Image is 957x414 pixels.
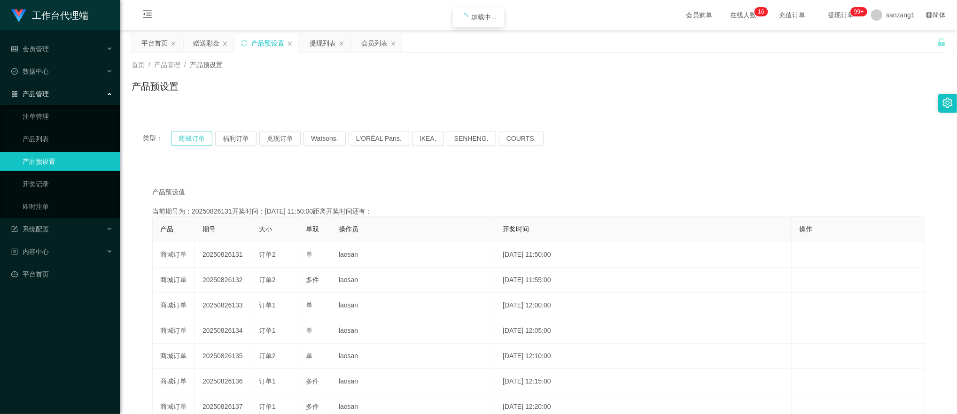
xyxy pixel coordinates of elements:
[195,268,251,293] td: 20250826132
[11,226,18,232] i: 图标: form
[153,369,195,394] td: 商城订单
[259,377,276,385] span: 订单1
[495,293,792,318] td: [DATE] 12:00:00
[390,41,396,46] i: 图标: close
[331,369,495,394] td: laosan
[222,41,228,46] i: 图标: close
[306,377,319,385] span: 多件
[193,34,219,52] div: 赠送彩金
[259,276,276,284] span: 订单2
[259,301,276,309] span: 订单1
[195,318,251,344] td: 20250826134
[190,61,223,69] span: 产品预设置
[152,187,185,197] span: 产品预设值
[23,197,113,216] a: 即时注单
[495,318,792,344] td: [DATE] 12:05:00
[171,131,212,146] button: 商城订单
[331,242,495,268] td: laosan
[23,175,113,193] a: 开奖记录
[23,130,113,148] a: 产品列表
[132,61,145,69] span: 首页
[195,344,251,369] td: 20250826135
[725,12,761,18] span: 在线人数
[11,68,49,75] span: 数据中心
[306,225,319,233] span: 单双
[758,7,762,16] p: 1
[331,344,495,369] td: laosan
[11,91,18,97] i: 图标: appstore-o
[259,352,276,360] span: 订单2
[472,13,497,21] span: 加载中...
[259,131,301,146] button: 兑现订单
[148,61,150,69] span: /
[306,352,312,360] span: 单
[11,45,49,53] span: 会员管理
[331,268,495,293] td: laosan
[23,152,113,171] a: 产品预设置
[937,38,946,46] i: 图标: unlock
[306,301,312,309] span: 单
[11,11,88,19] a: 工作台代理端
[349,131,409,146] button: L'ORÉAL Paris.
[23,107,113,126] a: 注单管理
[184,61,186,69] span: /
[331,293,495,318] td: laosan
[11,46,18,52] i: 图标: table
[11,9,26,23] img: logo.9652507e.png
[259,225,272,233] span: 大小
[132,0,163,31] i: 图标: menu-fold
[799,225,812,233] span: 操作
[153,318,195,344] td: 商城订单
[287,41,293,46] i: 图标: close
[153,344,195,369] td: 商城订单
[774,12,810,18] span: 充值订单
[171,41,176,46] i: 图标: close
[306,276,319,284] span: 多件
[259,251,276,258] span: 订单2
[154,61,180,69] span: 产品管理
[926,12,933,18] i: 图标: global
[361,34,388,52] div: 会员列表
[11,68,18,75] i: 图标: check-circle-o
[499,131,544,146] button: COURTS.
[331,318,495,344] td: laosan
[11,225,49,233] span: 系统配置
[306,251,312,258] span: 单
[306,403,319,410] span: 多件
[495,344,792,369] td: [DATE] 12:10:00
[495,268,792,293] td: [DATE] 11:55:00
[195,369,251,394] td: 20250826136
[460,13,468,21] i: icon: loading
[160,225,173,233] span: 产品
[495,242,792,268] td: [DATE] 11:50:00
[755,7,768,16] sup: 16
[152,207,925,216] div: 当前期号为：20250826131开奖时间：[DATE] 11:50:00距离开奖时间还有：
[310,34,336,52] div: 提现列表
[503,225,529,233] span: 开奖时间
[11,90,49,98] span: 产品管理
[195,293,251,318] td: 20250826133
[132,79,179,93] h1: 产品预设置
[11,248,18,255] i: 图标: profile
[259,403,276,410] span: 订单1
[303,131,346,146] button: Watsons.
[202,225,216,233] span: 期号
[153,293,195,318] td: 商城订单
[850,7,867,16] sup: 964
[251,34,284,52] div: 产品预设置
[32,0,88,31] h1: 工作台代理端
[241,40,248,46] i: 图标: sync
[761,7,764,16] p: 6
[195,242,251,268] td: 20250826131
[339,41,344,46] i: 图标: close
[306,327,312,334] span: 单
[153,268,195,293] td: 商城订单
[11,265,113,284] a: 图标: dashboard平台首页
[942,98,953,108] i: 图标: setting
[153,242,195,268] td: 商城订单
[11,248,49,255] span: 内容中心
[823,12,859,18] span: 提现订单
[495,369,792,394] td: [DATE] 12:15:00
[339,225,358,233] span: 操作员
[141,34,168,52] div: 平台首页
